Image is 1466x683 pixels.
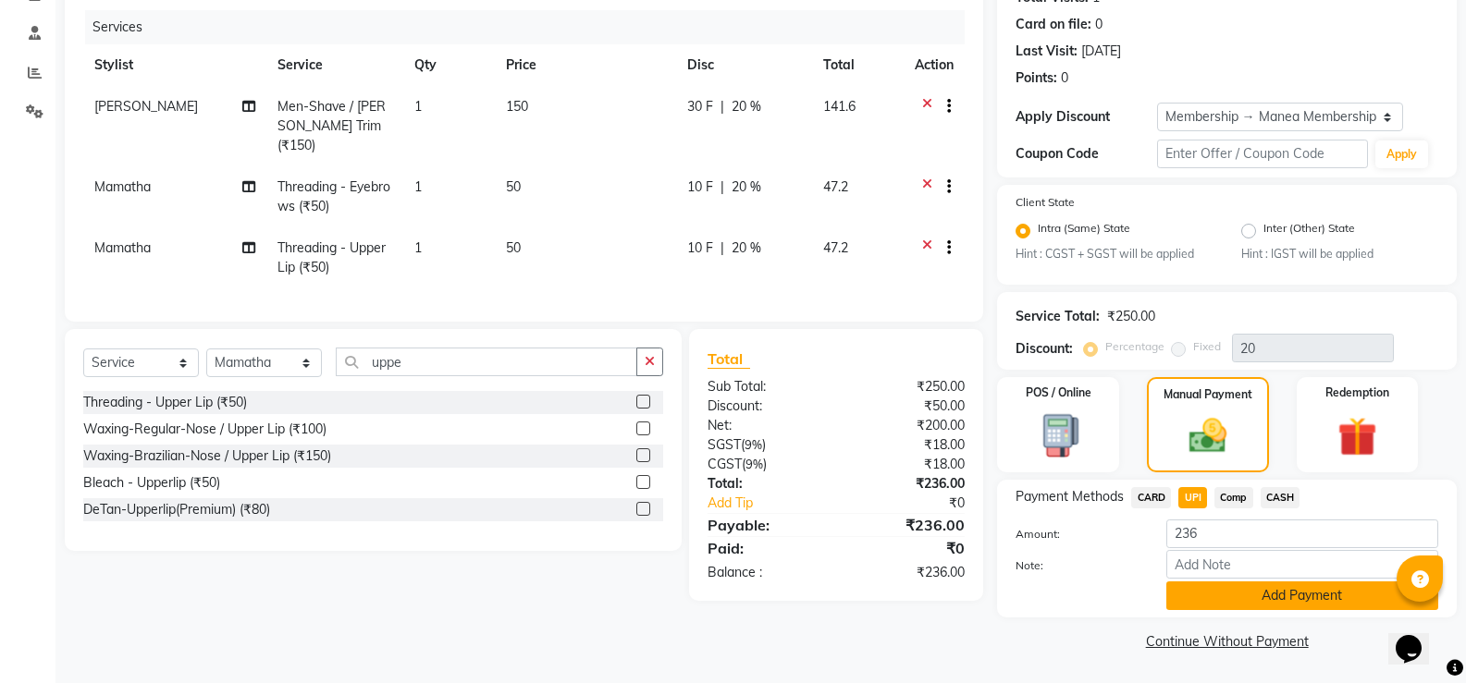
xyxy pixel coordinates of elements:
button: Apply [1375,140,1428,168]
a: Add Tip [694,494,860,513]
div: Net: [694,416,836,435]
label: Note: [1002,557,1152,574]
div: Payable: [694,514,836,536]
span: 9% [745,437,762,452]
iframe: chat widget [1388,609,1448,665]
span: 1 [414,178,422,195]
label: POS / Online [1026,384,1091,401]
img: _gift.svg [1325,412,1389,461]
span: 50 [506,178,521,195]
span: Mamatha [94,178,151,195]
label: Redemption [1325,384,1389,401]
div: 0 [1095,15,1103,34]
div: Sub Total: [694,377,836,396]
th: Action [904,44,965,86]
div: ₹236.00 [836,514,979,536]
div: Apply Discount [1016,107,1156,127]
span: 20 % [732,238,761,258]
div: ₹250.00 [1107,307,1155,326]
div: Total: [694,474,836,494]
div: ₹50.00 [836,396,979,416]
div: Discount: [1016,339,1073,359]
span: Total [708,349,750,369]
div: 0 [1061,68,1068,88]
img: _pos-terminal.svg [1027,412,1090,459]
img: _cash.svg [1177,414,1238,457]
span: 10 F [687,238,713,258]
span: Payment Methods [1016,487,1124,506]
div: ₹0 [836,537,979,559]
th: Qty [403,44,495,86]
span: | [721,177,724,197]
span: Threading - Eyebrows (₹50) [277,178,390,214]
span: Men-Shave / [PERSON_NAME] Trim (₹150) [277,98,386,153]
input: Amount [1166,519,1438,548]
span: Mamatha [94,239,151,256]
div: ( ) [694,435,836,455]
div: ₹200.00 [836,416,979,435]
div: Card on file: [1016,15,1091,34]
div: Balance : [694,563,836,582]
div: Threading - Upper Lip (₹50) [83,393,247,412]
div: Coupon Code [1016,144,1156,164]
span: 9% [745,457,763,471]
span: UPI [1178,487,1207,508]
th: Price [495,44,676,86]
div: Points: [1016,68,1057,88]
label: Amount: [1002,526,1152,543]
div: ₹236.00 [836,563,979,582]
div: Last Visit: [1016,42,1078,61]
div: ₹18.00 [836,435,979,455]
span: | [721,97,724,116]
span: Comp [1214,487,1253,508]
span: [PERSON_NAME] [94,98,198,115]
span: 20 % [732,177,761,197]
a: Continue Without Payment [1001,632,1453,652]
div: ₹250.00 [836,377,979,396]
span: CGST [708,456,742,472]
div: Services [85,10,979,44]
span: CARD [1131,487,1171,508]
div: Waxing-Regular-Nose / Upper Lip (₹100) [83,420,326,439]
span: SGST [708,436,741,453]
label: Client State [1016,194,1075,211]
button: Add Payment [1166,581,1438,610]
label: Percentage [1105,338,1164,355]
div: ₹18.00 [836,455,979,474]
span: 1 [414,98,422,115]
span: CASH [1261,487,1300,508]
div: Waxing-Brazilian-Nose / Upper Lip (₹150) [83,446,331,466]
small: Hint : CGST + SGST will be applied [1016,246,1213,262]
div: Discount: [694,396,836,416]
input: Enter Offer / Coupon Code [1157,140,1368,168]
small: Hint : IGST will be applied [1241,246,1438,262]
th: Stylist [83,44,266,86]
div: ₹236.00 [836,474,979,494]
label: Intra (Same) State [1038,220,1130,242]
span: 50 [506,239,521,256]
span: 150 [506,98,528,115]
span: 30 F [687,97,713,116]
th: Disc [676,44,813,86]
th: Service [266,44,403,86]
span: Threading - Upper Lip (₹50) [277,239,386,275]
div: [DATE] [1081,42,1121,61]
span: 10 F [687,177,713,197]
input: Search or Scan [336,348,637,376]
span: | [721,238,724,258]
span: 20 % [732,97,761,116]
div: ( ) [694,455,836,474]
div: Bleach - Upperlip (₹50) [83,473,220,493]
span: 47.2 [823,239,848,256]
input: Add Note [1166,550,1438,579]
th: Total [812,44,904,86]
div: Service Total: [1016,307,1100,326]
span: 141.6 [823,98,856,115]
label: Manual Payment [1164,386,1252,403]
span: 1 [414,239,422,256]
span: 47.2 [823,178,848,195]
label: Inter (Other) State [1263,220,1355,242]
label: Fixed [1193,338,1221,355]
div: ₹0 [860,494,979,513]
div: Paid: [694,537,836,559]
